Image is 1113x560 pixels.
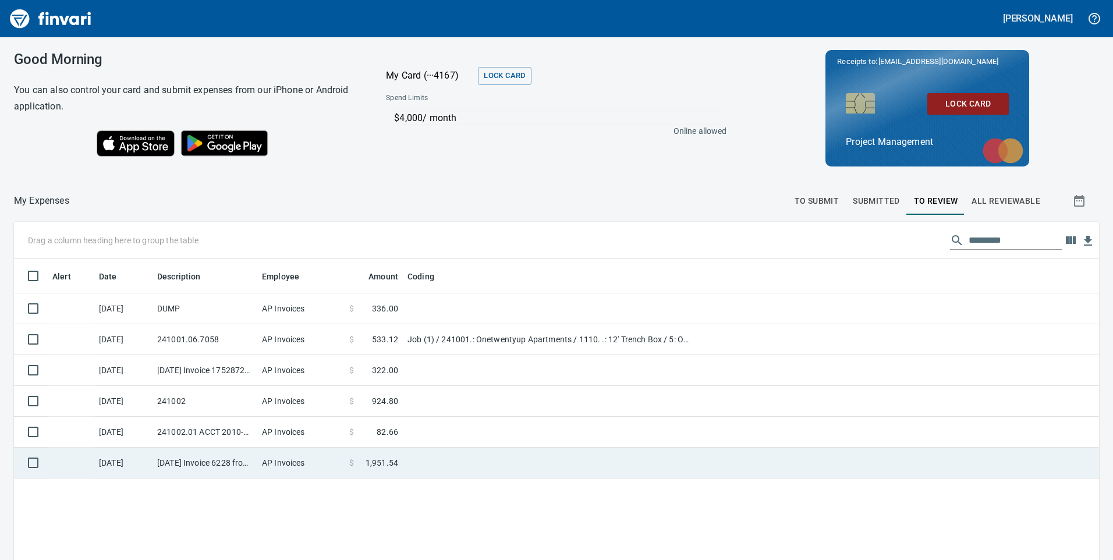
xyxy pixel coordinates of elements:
[394,111,721,125] p: $4,000 / month
[353,270,398,283] span: Amount
[853,194,900,208] span: Submitted
[377,426,398,438] span: 82.66
[1079,232,1097,250] button: Download table
[257,324,345,355] td: AP Invoices
[484,69,525,83] span: Lock Card
[372,303,398,314] span: 336.00
[366,457,398,469] span: 1,951.54
[349,364,354,376] span: $
[377,125,726,137] p: Online allowed
[28,235,199,246] p: Drag a column heading here to group the table
[52,270,86,283] span: Alert
[94,355,153,386] td: [DATE]
[7,5,94,33] img: Finvari
[257,293,345,324] td: AP Invoices
[877,56,999,67] span: [EMAIL_ADDRESS][DOMAIN_NAME]
[94,448,153,479] td: [DATE]
[349,303,354,314] span: $
[97,130,175,157] img: Download on the App Store
[94,386,153,417] td: [DATE]
[349,457,354,469] span: $
[94,324,153,355] td: [DATE]
[153,417,257,448] td: 241002.01 ACCT 2010-1375812
[403,324,694,355] td: Job (1) / 241001.: Onetwentyup Apartments / 1110. .: 12' Trench Box / 5: Other
[972,194,1040,208] span: All Reviewable
[94,293,153,324] td: [DATE]
[914,194,958,208] span: To Review
[257,355,345,386] td: AP Invoices
[14,194,69,208] p: My Expenses
[368,270,398,283] span: Amount
[99,270,117,283] span: Date
[927,93,1009,115] button: Lock Card
[153,448,257,479] td: [DATE] Invoice 6228 from Mck Tool & Supply Inc (1-10644)
[846,135,1009,149] p: Project Management
[262,270,314,283] span: Employee
[94,417,153,448] td: [DATE]
[407,270,434,283] span: Coding
[372,364,398,376] span: 322.00
[372,395,398,407] span: 924.80
[157,270,216,283] span: Description
[795,194,839,208] span: To Submit
[386,69,473,83] p: My Card (···4167)
[349,426,354,438] span: $
[153,324,257,355] td: 241001.06.7058
[14,82,357,115] h6: You can also control your card and submit expenses from our iPhone or Android application.
[99,270,132,283] span: Date
[407,270,449,283] span: Coding
[977,132,1029,169] img: mastercard.svg
[153,355,257,386] td: [DATE] Invoice 175287288-0001 from Sunbelt Rentals, Inc (1-10986)
[157,270,201,283] span: Description
[1000,9,1076,27] button: [PERSON_NAME]
[153,386,257,417] td: 241002
[937,97,999,111] span: Lock Card
[257,386,345,417] td: AP Invoices
[153,293,257,324] td: DUMP
[1062,232,1079,249] button: Choose columns to display
[262,270,299,283] span: Employee
[175,124,275,162] img: Get it on Google Play
[14,194,69,208] nav: breadcrumb
[349,334,354,345] span: $
[1062,187,1099,215] button: Show transactions within a particular date range
[386,93,576,104] span: Spend Limits
[837,56,1018,68] p: Receipts to:
[52,270,71,283] span: Alert
[14,51,357,68] h3: Good Morning
[372,334,398,345] span: 533.12
[1003,12,1073,24] h5: [PERSON_NAME]
[257,448,345,479] td: AP Invoices
[478,67,531,85] button: Lock Card
[257,417,345,448] td: AP Invoices
[349,395,354,407] span: $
